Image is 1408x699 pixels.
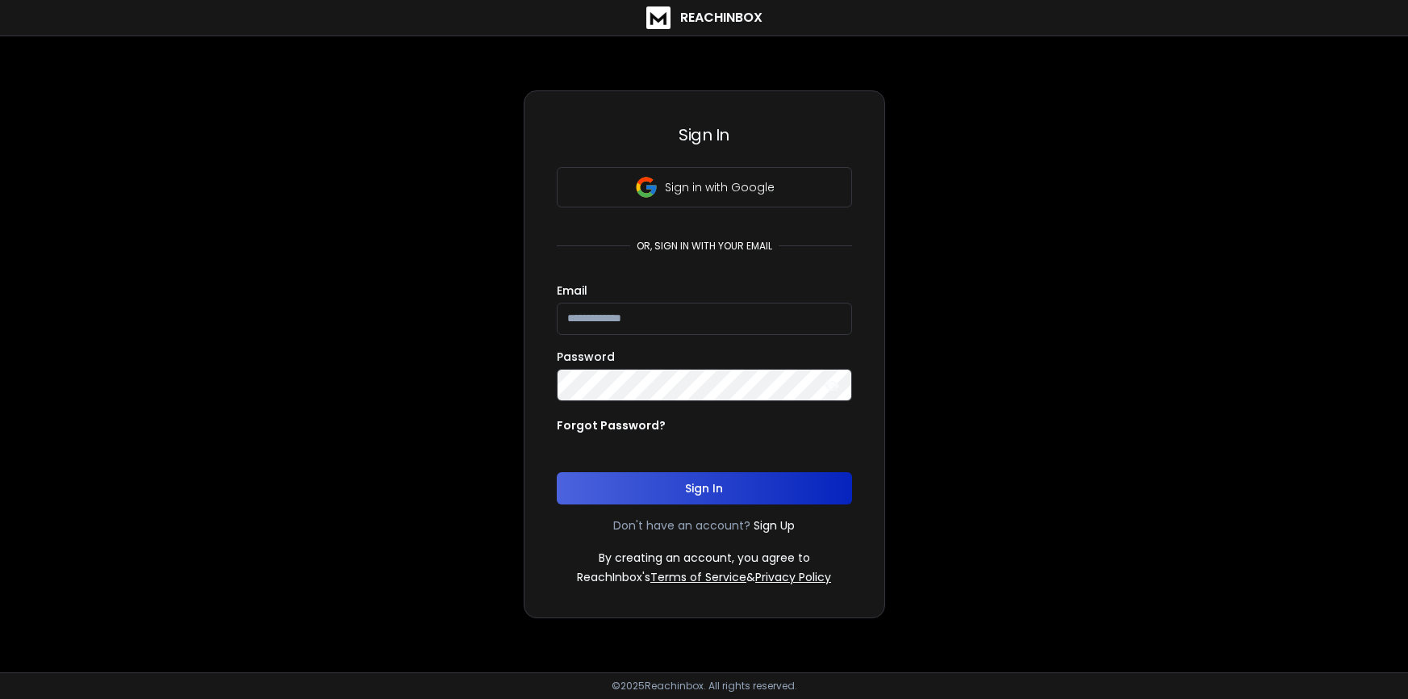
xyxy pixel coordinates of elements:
p: or, sign in with your email [630,240,779,253]
a: ReachInbox [646,6,762,29]
p: By creating an account, you agree to [599,550,810,566]
label: Email [557,285,587,296]
button: Sign In [557,472,852,504]
p: © 2025 Reachinbox. All rights reserved. [612,680,797,693]
a: Privacy Policy [755,569,831,585]
p: Forgot Password? [557,417,666,433]
a: Sign Up [754,517,795,534]
button: Sign in with Google [557,167,852,207]
label: Password [557,351,615,362]
p: Don't have an account? [613,517,750,534]
img: logo [646,6,671,29]
h3: Sign In [557,123,852,146]
p: Sign in with Google [665,179,775,195]
h1: ReachInbox [680,8,762,27]
p: ReachInbox's & [577,569,831,585]
a: Terms of Service [650,569,746,585]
